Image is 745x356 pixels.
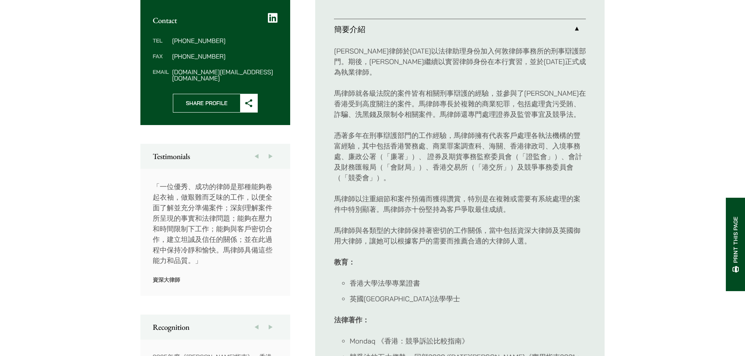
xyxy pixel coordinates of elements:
[172,69,278,81] dd: [DOMAIN_NAME][EMAIL_ADDRESS][DOMAIN_NAME]
[334,258,355,267] strong: 教育：
[153,53,169,69] dt: Fax
[250,144,264,169] button: Previous
[334,130,586,183] p: 憑著多年在刑事辯護部門的工作經驗，馬律師擁有代表客戶處理各執法機構的豐富經驗，其中包括香港警務處、商業罪案調查科、海關、香港律政司、入境事務處、廉政公署（「廉署」）、 證券及期貨事務監察委員會（...
[250,315,264,340] button: Previous
[173,94,258,113] button: Share Profile
[350,336,586,346] li: Mondaq 《香港：競爭訴訟比較指南》
[334,46,586,77] p: [PERSON_NAME]律師於[DATE]以法律助理身份加入何敦律師事務所的刑事辯護部門。期後，[PERSON_NAME]繼續以實習律師身份在本行實習，並於[DATE]正式成為執業律師。
[172,53,278,59] dd: [PHONE_NUMBER]
[264,315,278,340] button: Next
[153,152,278,161] h2: Testimonials
[334,19,586,39] a: 簡要介紹
[172,38,278,44] dd: [PHONE_NUMBER]
[350,278,586,288] li: 香港大學法學專業證書
[153,276,278,283] p: 資深大律師
[153,16,278,25] h2: Contact
[334,88,586,120] p: 馬律師就各級法院的案件皆有相關刑事辯護的經驗，並參與了[PERSON_NAME]在香港受到高度關注的案件。馬律師專長於複雜的商業犯罪，包括處理貪污受賄、詐騙、洗黑錢及限制令相關案件。馬律師還專門...
[268,13,278,23] a: LinkedIn
[153,69,169,81] dt: Email
[264,144,278,169] button: Next
[334,225,586,246] p: 馬律師與各類型的大律師保持著密切的工作關係，當中包括資深大律師及英國御用大律師，讓她可以根據客戶的需要而推薦合適的大律師人選。
[153,322,278,332] h2: Recognition
[173,94,240,112] span: Share Profile
[350,293,586,304] li: 英國[GEOGRAPHIC_DATA]法學學士
[334,315,369,324] strong: 法律著作：
[153,181,278,266] p: 「一位優秀、成功的律師是那種能夠卷起衣袖，做艱難而乏味的工作，以便全面了解並充分準備案件；深刻理解案件所呈現的事實和法律問題；能夠在壓力和時間限制下工作；能夠與客戶密切合作，建立坦誠及信任的關係...
[153,38,169,53] dt: Tel
[334,193,586,215] p: 馬律師以注重細節和案件預備而獲得讚賞，特別是在複雜或需要有系統處理的案件中特別顯著。馬律師亦十份堅持為客戶爭取最佳成績。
